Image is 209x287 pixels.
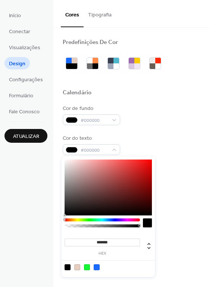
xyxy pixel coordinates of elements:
[63,39,118,47] div: Predefinições De Cor
[84,264,90,270] div: rgb(19, 245, 53)
[4,9,25,21] a: Início
[9,76,43,84] span: Configurações
[63,105,119,113] div: Cor de fundo
[4,41,45,53] a: Visualizações
[9,44,40,52] span: Visualizações
[94,264,100,270] div: rgb(26, 106, 255)
[63,135,119,142] div: Cor do texto
[4,57,30,69] a: Design
[9,12,21,20] span: Início
[81,117,108,124] span: #000000
[4,89,38,101] a: Formulário
[65,264,71,270] div: rgb(0, 0, 0)
[13,133,39,141] span: Atualizar
[74,264,80,270] div: rgb(229, 206, 192)
[63,89,91,97] div: Calendário
[9,92,33,100] span: Formulário
[9,28,30,36] span: Conectar
[4,129,47,143] button: Atualizar
[4,105,44,117] a: Fale Conosco
[9,108,40,116] span: Fale Conosco
[9,60,25,68] span: Design
[4,25,35,37] a: Conectar
[65,252,140,256] label: hex
[81,146,108,154] span: #000000
[4,73,47,85] a: Configurações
